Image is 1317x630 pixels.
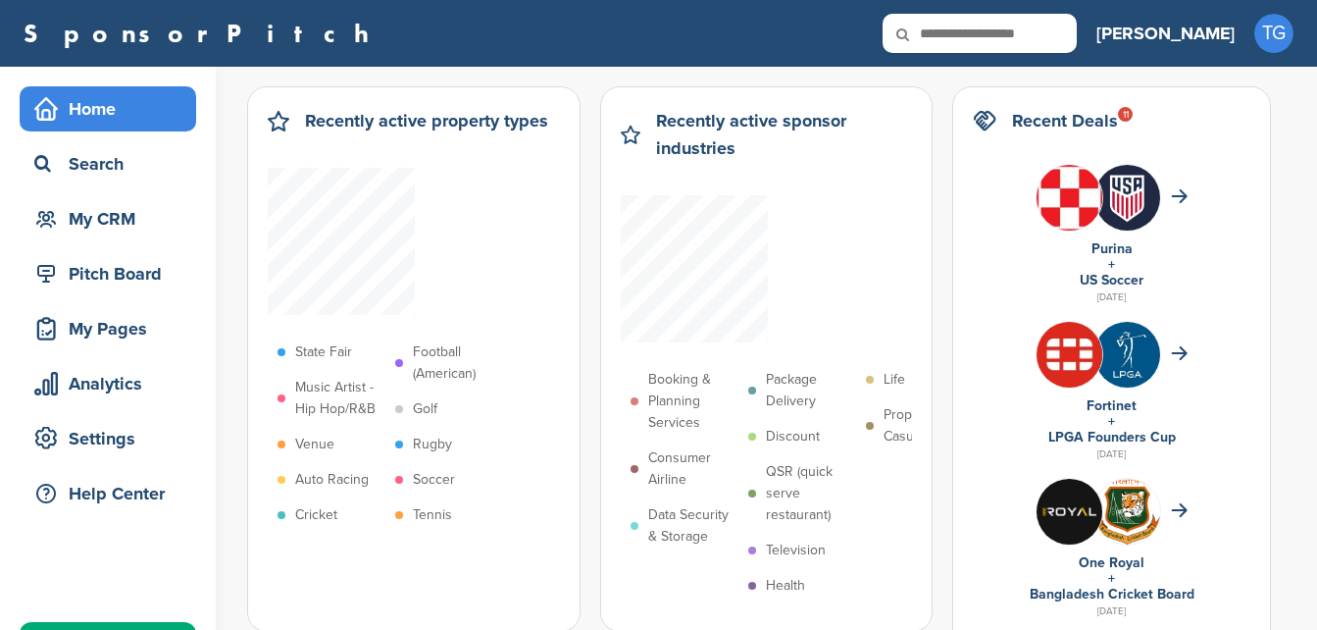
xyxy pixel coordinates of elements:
[20,196,196,241] a: My CRM
[1096,12,1235,55] a: [PERSON_NAME]
[1091,240,1133,257] a: Purina
[648,447,738,491] p: Consumer Airline
[1012,107,1118,134] h2: Recent Deals
[1118,107,1133,122] div: 11
[295,469,369,491] p: Auto Racing
[20,471,196,516] a: Help Center
[29,311,196,346] div: My Pages
[1094,165,1160,231] img: whvs id 400x400
[413,398,437,420] p: Golf
[413,434,452,455] p: Rugby
[295,377,385,420] p: Music Artist - Hip Hop/R&B
[1096,20,1235,47] h3: [PERSON_NAME]
[29,91,196,127] div: Home
[1080,272,1143,289] a: US Soccer
[1037,322,1102,388] img: Vigjnoap 400x400
[1108,570,1115,587] a: +
[1108,256,1115,273] a: +
[20,251,196,296] a: Pitch Board
[973,446,1250,463] div: [DATE]
[24,21,381,46] a: SponsorPitch
[1030,586,1194,603] a: Bangladesh Cricket Board
[1037,479,1102,545] img: S8lgkjzz 400x400
[29,201,196,236] div: My CRM
[413,341,503,385] p: Football (American)
[1254,14,1293,53] span: TG
[766,426,820,447] p: Discount
[20,306,196,351] a: My Pages
[305,107,548,134] h2: Recently active property types
[1108,413,1115,430] a: +
[20,361,196,406] a: Analytics
[29,421,196,456] div: Settings
[1079,554,1144,571] a: One Royal
[29,366,196,401] div: Analytics
[1094,322,1160,388] img: Nxoc7o2q 400x400
[1094,479,1160,545] img: Open uri20141112 64162 1947g57?1415806541
[648,504,738,548] p: Data Security & Storage
[20,86,196,131] a: Home
[656,107,912,162] h2: Recently active sponsor industries
[884,369,905,391] p: Life
[295,504,337,526] p: Cricket
[648,369,738,434] p: Booking & Planning Services
[413,469,455,491] p: Soccer
[973,603,1250,620] div: [DATE]
[20,416,196,461] a: Settings
[766,461,856,526] p: QSR (quick serve restaurant)
[1048,429,1176,446] a: LPGA Founders Cup
[295,434,334,455] p: Venue
[29,256,196,291] div: Pitch Board
[884,404,974,447] p: Property & Casualty
[20,141,196,186] a: Search
[766,575,805,597] p: Health
[766,369,856,412] p: Package Delivery
[413,504,452,526] p: Tennis
[29,476,196,511] div: Help Center
[1087,397,1137,414] a: Fortinet
[295,341,352,363] p: State Fair
[29,146,196,182] div: Search
[973,289,1250,306] div: [DATE]
[766,540,826,561] p: Television
[1037,165,1102,231] img: 1lv1zgax 400x400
